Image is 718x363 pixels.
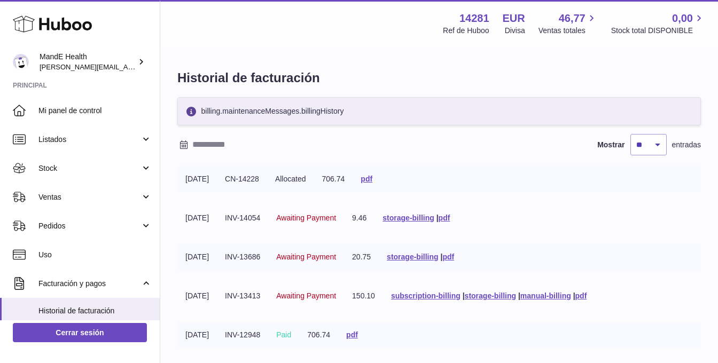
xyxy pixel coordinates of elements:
td: [DATE] [177,166,217,192]
span: Mi panel de control [38,106,152,116]
a: storage-billing [465,291,516,300]
td: INV-14054 [217,205,268,231]
span: Paid [276,330,291,339]
a: pdf [361,175,372,183]
span: Facturación y pagos [38,279,141,289]
a: storage-billing [387,252,438,261]
span: Ventas [38,192,141,202]
a: storage-billing [383,214,434,222]
td: 150.10 [344,283,383,309]
span: | [440,252,442,261]
span: Pedidos [38,221,141,231]
div: Ref de Huboo [443,26,489,36]
span: | [463,291,465,300]
td: [DATE] [177,322,217,348]
img: luis.mendieta@mandehealth.com [13,54,29,70]
span: Allocated [275,175,306,183]
strong: EUR [503,11,525,26]
span: Uso [38,250,152,260]
span: entradas [672,140,701,150]
div: Divisa [505,26,525,36]
span: | [436,214,439,222]
td: [DATE] [177,205,217,231]
strong: 14281 [459,11,489,26]
span: Historial de facturación [38,306,152,316]
span: Ventas totales [538,26,598,36]
span: 0,00 [672,11,693,26]
a: 0,00 Stock total DISPONIBLE [611,11,705,36]
h1: Historial de facturación [177,69,701,86]
a: pdf [442,252,454,261]
td: 706.74 [314,166,353,192]
td: [DATE] [177,244,217,270]
a: Cerrar sesión [13,323,147,342]
td: 20.75 [344,244,379,270]
td: [DATE] [177,283,217,309]
td: CN-14228 [217,166,267,192]
label: Mostrar [597,140,625,150]
a: subscription-billing [391,291,461,300]
span: | [573,291,575,300]
span: | [518,291,520,300]
span: Stock total DISPONIBLE [611,26,705,36]
a: manual-billing [520,291,571,300]
td: INV-12948 [217,322,268,348]
a: 46,77 Ventas totales [538,11,598,36]
span: Stock [38,163,141,173]
a: pdf [439,214,450,222]
a: pdf [575,291,587,300]
td: 9.46 [344,205,374,231]
span: Listados [38,135,141,145]
span: 46,77 [559,11,586,26]
div: MandE Health [40,52,136,72]
span: Awaiting Payment [276,252,336,261]
span: Awaiting Payment [276,291,336,300]
span: [PERSON_NAME][EMAIL_ADDRESS][PERSON_NAME][DOMAIN_NAME] [40,62,271,71]
a: pdf [346,330,358,339]
td: INV-13413 [217,283,268,309]
td: INV-13686 [217,244,268,270]
span: Awaiting Payment [276,214,336,222]
td: 706.74 [299,322,338,348]
div: billing.maintenanceMessages.billingHistory [177,97,701,125]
